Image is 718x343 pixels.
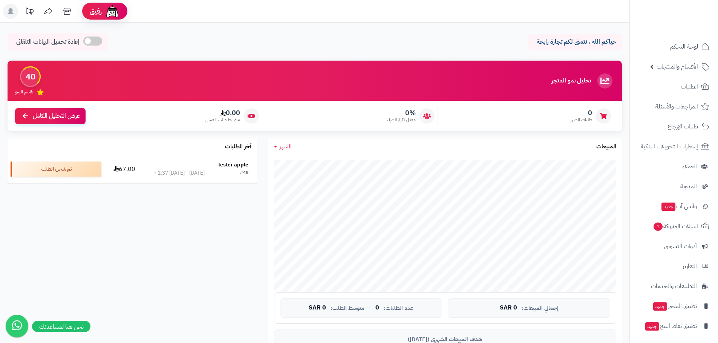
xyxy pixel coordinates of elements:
[655,101,698,112] span: المراجعات والأسئلة
[634,257,713,275] a: التقارير
[667,121,698,132] span: طلبات الإرجاع
[653,302,667,311] span: جديد
[634,297,713,315] a: تطبيق المتجرجديد
[634,217,713,235] a: السلات المتروكة1
[681,81,698,92] span: الطلبات
[105,4,120,19] img: ai-face.png
[240,169,248,177] div: #48
[279,142,292,151] span: الشهر
[634,177,713,195] a: المدونة
[153,169,205,177] div: [DATE] - [DATE] 1:37 م
[634,137,713,155] a: إشعارات التحويلات البنكية
[551,78,591,84] h3: تحليل نمو المتجر
[533,38,616,46] p: حياكم الله ، نتمنى لكم تجارة رابحة
[500,305,517,311] span: 0 SAR
[653,222,663,231] span: 1
[90,7,102,16] span: رفيق
[641,141,698,152] span: إشعارات التحويلات البنكية
[309,305,326,311] span: 0 SAR
[661,203,675,211] span: جديد
[387,109,416,117] span: 0%
[274,142,292,151] a: الشهر
[634,38,713,56] a: لوحة التحكم
[664,241,697,252] span: أدوات التسويق
[634,157,713,175] a: العملاء
[15,89,33,95] span: تقييم النمو
[634,98,713,116] a: المراجعات والأسئلة
[387,117,416,123] span: معدل تكرار الشراء
[667,6,711,21] img: logo-2.png
[225,143,251,150] h3: آخر الطلبات
[634,277,713,295] a: التطبيقات والخدمات
[653,221,698,232] span: السلات المتروكة
[570,117,592,123] span: طلبات الشهر
[596,143,616,150] h3: المبيعات
[634,317,713,335] a: تطبيق نقاط البيعجديد
[15,108,86,124] a: عرض التحليل الكامل
[683,261,697,271] span: التقارير
[375,305,379,311] span: 0
[33,112,80,120] span: عرض التحليل الكامل
[661,201,697,212] span: وآتس آب
[682,161,697,172] span: العملاء
[657,61,698,72] span: الأقسام والمنتجات
[331,305,364,311] span: متوسط الطلب:
[652,301,697,311] span: تطبيق المتجر
[205,117,240,123] span: متوسط طلب العميل
[680,181,697,192] span: المدونة
[651,281,697,291] span: التطبيقات والخدمات
[634,197,713,215] a: وآتس آبجديد
[670,41,698,52] span: لوحة التحكم
[645,322,659,331] span: جديد
[205,109,240,117] span: 0.00
[369,305,371,311] span: |
[20,4,39,21] a: تحديثات المنصة
[16,38,80,46] span: إعادة تحميل البيانات التلقائي
[11,162,101,177] div: تم شحن الطلب
[634,78,713,96] a: الطلبات
[104,155,145,183] td: 67.00
[645,321,697,331] span: تطبيق نقاط البيع
[218,161,248,169] strong: tester apple
[634,117,713,136] a: طلبات الإرجاع
[570,109,592,117] span: 0
[522,305,559,311] span: إجمالي المبيعات:
[384,305,413,311] span: عدد الطلبات:
[634,237,713,255] a: أدوات التسويق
